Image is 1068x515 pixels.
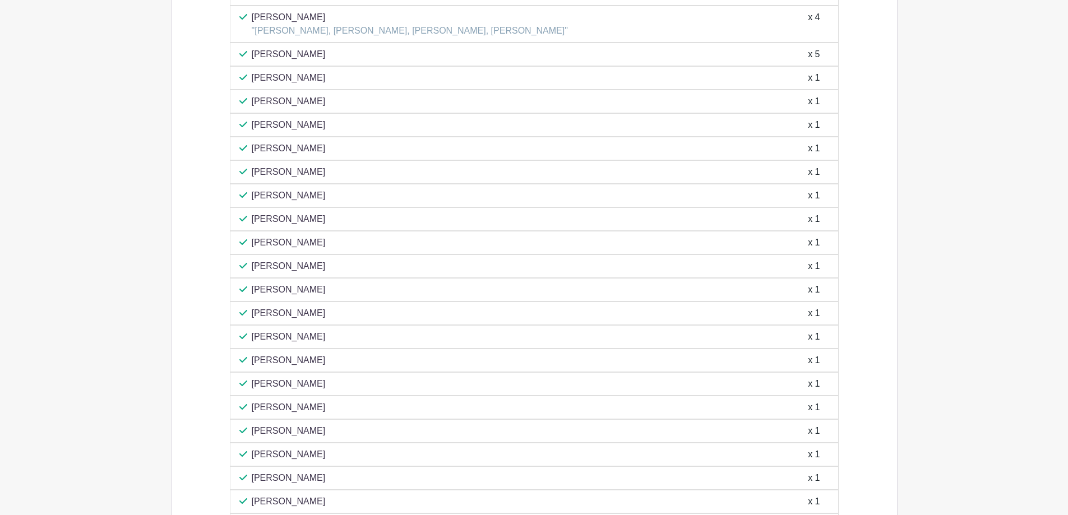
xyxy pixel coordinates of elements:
[252,71,326,85] p: [PERSON_NAME]
[252,354,326,367] p: [PERSON_NAME]
[252,48,326,61] p: [PERSON_NAME]
[252,401,326,414] p: [PERSON_NAME]
[252,424,326,438] p: [PERSON_NAME]
[808,48,820,61] div: x 5
[252,11,568,24] p: [PERSON_NAME]
[808,11,820,38] div: x 4
[808,424,820,438] div: x 1
[252,142,326,155] p: [PERSON_NAME]
[252,495,326,508] p: [PERSON_NAME]
[252,212,326,226] p: [PERSON_NAME]
[808,118,820,132] div: x 1
[252,95,326,108] p: [PERSON_NAME]
[808,448,820,461] div: x 1
[808,471,820,485] div: x 1
[252,165,326,179] p: [PERSON_NAME]
[252,377,326,391] p: [PERSON_NAME]
[252,330,326,344] p: [PERSON_NAME]
[808,165,820,179] div: x 1
[808,377,820,391] div: x 1
[808,330,820,344] div: x 1
[252,259,326,273] p: [PERSON_NAME]
[252,24,568,38] p: "[PERSON_NAME], [PERSON_NAME], [PERSON_NAME], [PERSON_NAME]"
[808,401,820,414] div: x 1
[252,236,326,249] p: [PERSON_NAME]
[252,189,326,202] p: [PERSON_NAME]
[252,448,326,461] p: [PERSON_NAME]
[808,354,820,367] div: x 1
[808,307,820,320] div: x 1
[252,118,326,132] p: [PERSON_NAME]
[808,259,820,273] div: x 1
[808,95,820,108] div: x 1
[252,283,326,296] p: [PERSON_NAME]
[252,307,326,320] p: [PERSON_NAME]
[808,283,820,296] div: x 1
[808,189,820,202] div: x 1
[252,471,326,485] p: [PERSON_NAME]
[808,236,820,249] div: x 1
[808,142,820,155] div: x 1
[808,212,820,226] div: x 1
[808,495,820,508] div: x 1
[808,71,820,85] div: x 1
